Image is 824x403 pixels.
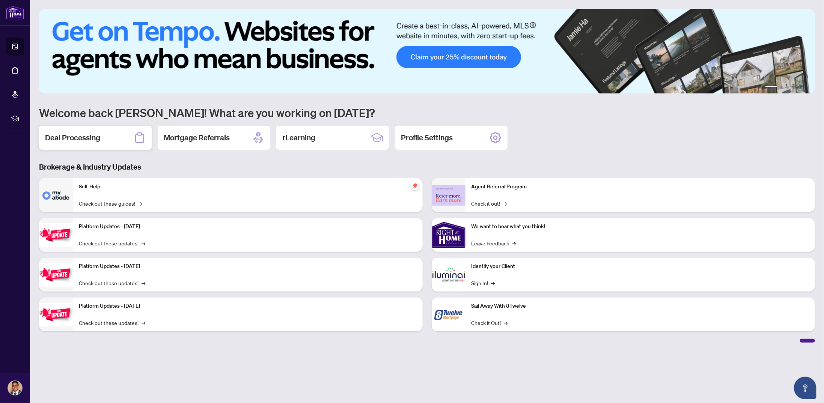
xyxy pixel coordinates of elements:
[39,223,73,247] img: Platform Updates - July 21, 2025
[794,377,816,399] button: Open asap
[142,279,145,287] span: →
[472,223,809,231] p: We want to hear what you think!
[792,86,795,89] button: 4
[804,86,807,89] button: 6
[8,381,22,395] img: Profile Icon
[432,298,465,331] img: Sail Away With 8Twelve
[39,263,73,287] img: Platform Updates - July 8, 2025
[491,279,495,287] span: →
[472,239,516,247] a: Leave Feedback→
[142,319,145,327] span: →
[472,302,809,310] p: Sail Away With 8Twelve
[164,132,230,143] h2: Mortgage Referrals
[503,199,507,208] span: →
[39,178,73,212] img: Self-Help
[798,86,801,89] button: 5
[138,199,142,208] span: →
[472,183,809,191] p: Agent Referral Program
[472,199,507,208] a: Check it out!→
[79,239,145,247] a: Check out these updates!→
[79,302,417,310] p: Platform Updates - [DATE]
[472,279,495,287] a: Sign In!→
[45,132,100,143] h2: Deal Processing
[79,199,142,208] a: Check out these guides!→
[79,183,417,191] p: Self-Help
[432,185,465,206] img: Agent Referral Program
[39,9,815,93] img: Slide 0
[282,132,315,143] h2: rLearning
[79,223,417,231] p: Platform Updates - [DATE]
[39,105,815,120] h1: Welcome back [PERSON_NAME]! What are you working on [DATE]?
[39,162,815,172] h3: Brokerage & Industry Updates
[765,86,777,89] button: 1
[411,181,420,190] span: pushpin
[504,319,508,327] span: →
[780,86,783,89] button: 2
[472,319,508,327] a: Check it Out!→
[512,239,516,247] span: →
[401,132,453,143] h2: Profile Settings
[79,279,145,287] a: Check out these updates!→
[432,258,465,292] img: Identify your Client
[142,239,145,247] span: →
[432,218,465,252] img: We want to hear what you think!
[79,262,417,271] p: Platform Updates - [DATE]
[39,303,73,326] img: Platform Updates - June 23, 2025
[6,6,24,20] img: logo
[79,319,145,327] a: Check out these updates!→
[786,86,789,89] button: 3
[472,262,809,271] p: Identify your Client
